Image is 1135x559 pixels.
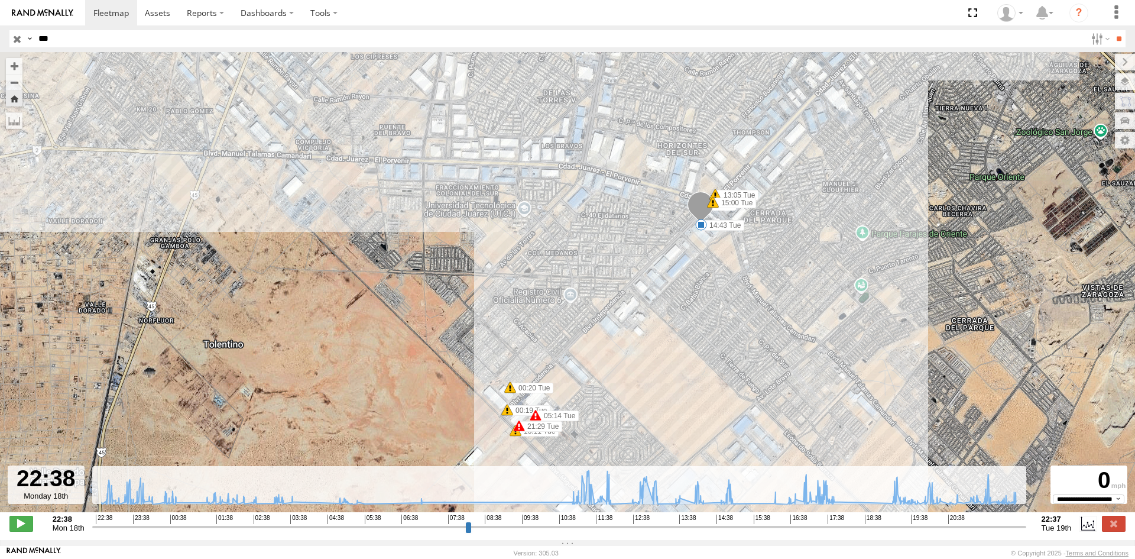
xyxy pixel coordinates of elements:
[528,406,540,418] div: 20
[485,515,501,524] span: 08:38
[522,515,539,524] span: 09:38
[327,515,344,524] span: 04:38
[865,515,881,524] span: 18:38
[1115,132,1135,148] label: Map Settings
[536,411,579,421] label: 05:14 Tue
[713,198,756,208] label: 15:00 Tue
[6,91,22,106] button: Zoom Home
[1011,550,1128,557] div: © Copyright 2025 -
[216,515,233,524] span: 01:38
[514,550,559,557] div: Version: 305.03
[6,74,22,91] button: Zoom out
[53,515,85,524] strong: 22:38
[596,515,612,524] span: 11:38
[6,58,22,74] button: Zoom in
[790,515,807,524] span: 16:38
[1066,550,1128,557] a: Terms and Conditions
[715,190,758,201] label: 13:05 Tue
[1042,524,1072,532] span: Tue 19th Aug 2025
[401,515,418,524] span: 06:38
[254,515,270,524] span: 02:38
[519,421,562,432] label: 21:29 Tue
[633,515,650,524] span: 12:38
[911,515,928,524] span: 19:38
[6,112,22,129] label: Measure
[7,547,61,559] a: Visit our Website
[701,220,744,231] label: 14:43 Tue
[507,405,550,416] label: 00:19 Tue
[510,383,553,393] label: 00:20 Tue
[290,515,307,524] span: 03:38
[754,515,770,524] span: 15:38
[1069,4,1088,22] i: ?
[25,30,34,47] label: Search Query
[828,515,844,524] span: 17:38
[170,515,187,524] span: 00:38
[993,4,1027,22] div: Roberto Garcia
[716,201,728,209] span: 494
[365,515,381,524] span: 05:38
[1052,467,1126,495] div: 0
[948,515,965,524] span: 20:38
[12,9,73,17] img: rand-logo.svg
[1102,516,1126,531] label: Close
[1042,515,1072,524] strong: 22:37
[133,515,150,524] span: 23:38
[515,426,559,437] label: 13:11 Tue
[9,516,33,531] label: Play/Stop
[96,515,112,524] span: 22:38
[448,515,465,524] span: 07:38
[679,515,696,524] span: 13:38
[1087,30,1112,47] label: Search Filter Options
[559,515,576,524] span: 10:38
[53,524,85,532] span: Mon 18th Aug 2025
[716,515,733,524] span: 14:38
